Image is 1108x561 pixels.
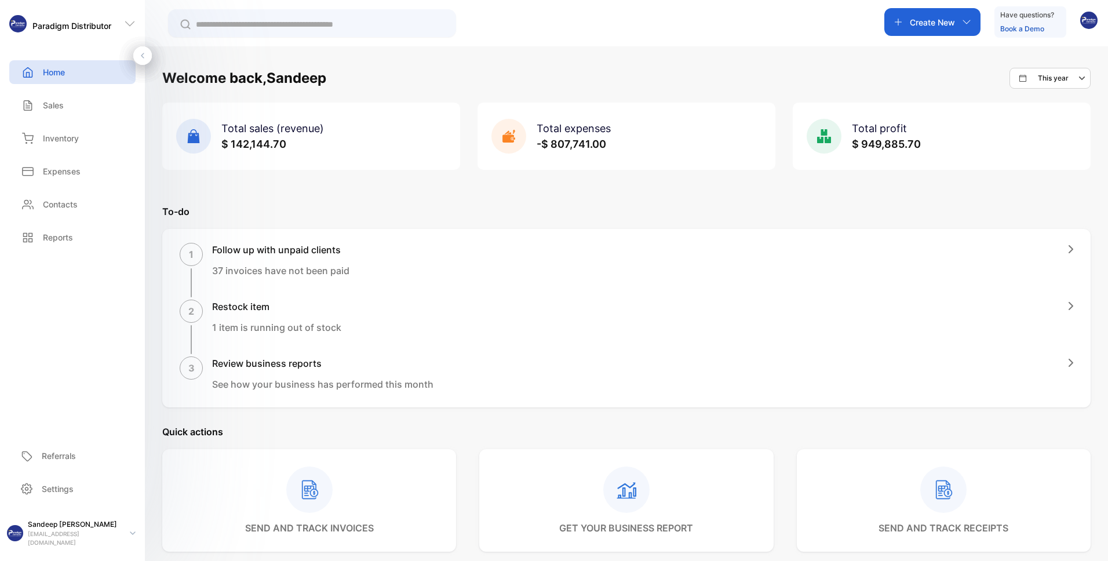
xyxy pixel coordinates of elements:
p: Referrals [42,450,76,462]
p: Quick actions [162,425,1091,439]
p: Sales [43,99,64,111]
span: Total sales (revenue) [221,122,324,134]
span: $ 949,885.70 [852,138,921,150]
p: Settings [42,483,74,495]
span: Total expenses [537,122,611,134]
p: Sandeep [PERSON_NAME] [28,519,121,530]
span: $ 142,144.70 [221,138,286,150]
p: 3 [188,361,195,375]
a: Book a Demo [1000,24,1044,33]
span: -$ 807,741.00 [537,138,606,150]
p: Create New [910,16,955,28]
p: 1 [189,247,194,261]
button: Create New [884,8,981,36]
p: send and track receipts [879,521,1008,535]
span: Total profit [852,122,907,134]
p: Have questions? [1000,9,1054,21]
img: logo [9,15,27,32]
p: See how your business has performed this month [212,377,433,391]
p: get your business report [559,521,693,535]
h1: Welcome back, Sandeep [162,68,326,89]
h1: Restock item [212,300,341,314]
p: Paradigm Distributor [32,20,111,32]
p: 2 [188,304,194,318]
p: Expenses [43,165,81,177]
p: Inventory [43,132,79,144]
button: avatar [1080,8,1098,36]
p: This year [1038,73,1069,83]
p: Contacts [43,198,78,210]
p: 1 item is running out of stock [212,320,341,334]
p: 37 invoices have not been paid [212,264,349,278]
h1: Review business reports [212,356,433,370]
img: avatar [1080,12,1098,29]
img: profile [7,525,23,541]
p: Home [43,66,65,78]
p: send and track invoices [245,521,374,535]
h1: Follow up with unpaid clients [212,243,349,257]
p: To-do [162,205,1091,218]
p: [EMAIL_ADDRESS][DOMAIN_NAME] [28,530,121,547]
p: Reports [43,231,73,243]
button: This year [1009,68,1091,89]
